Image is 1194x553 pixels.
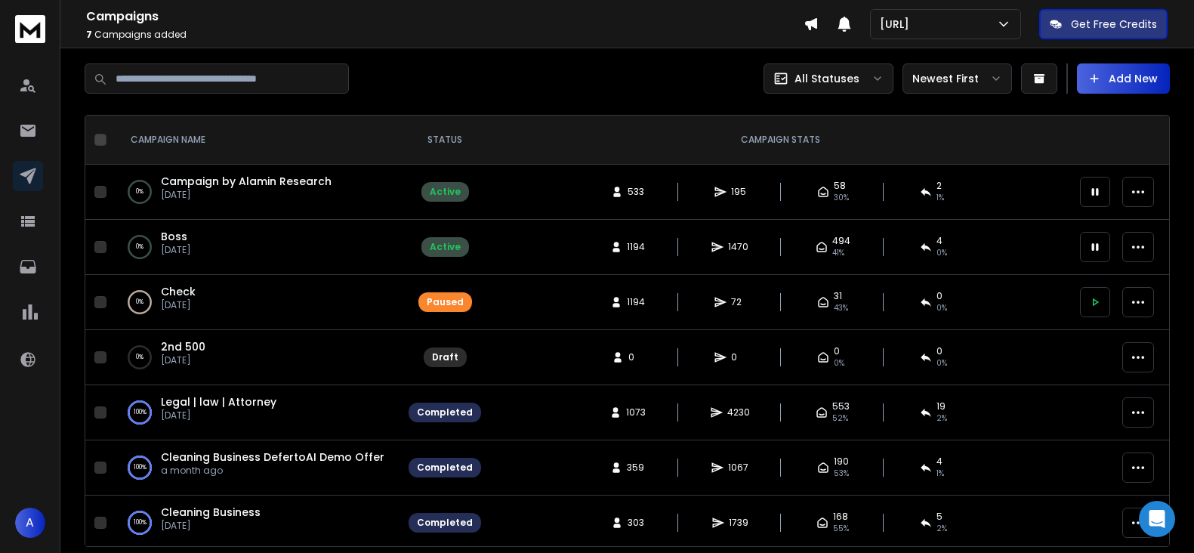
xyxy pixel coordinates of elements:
[427,296,464,308] div: Paused
[794,71,859,86] p: All Statuses
[627,296,645,308] span: 1194
[15,15,45,43] img: logo
[727,406,750,419] span: 4230
[728,241,748,253] span: 1470
[113,116,400,165] th: CAMPAIGN NAME
[86,28,92,41] span: 7
[161,354,205,366] p: [DATE]
[1071,17,1157,32] p: Get Free Credits
[832,235,850,247] span: 494
[161,174,332,189] a: Campaign by Alamin Research
[430,186,461,198] div: Active
[833,523,849,535] span: 55 %
[161,339,205,354] a: 2nd 500
[936,302,947,314] span: 0 %
[936,247,947,259] span: 0 %
[936,400,946,412] span: 19
[936,192,944,204] span: 1 %
[731,186,746,198] span: 195
[834,302,848,314] span: 43 %
[834,345,840,357] span: 0
[136,295,143,310] p: 0 %
[936,345,943,357] span: 0
[161,450,384,465] a: Cleaning Business DefertoAI Demo Offer
[432,351,458,363] div: Draft
[936,456,943,468] span: 4
[834,357,844,369] span: 0%
[728,462,748,474] span: 1067
[161,409,276,422] p: [DATE]
[1077,63,1170,94] button: Add New
[417,462,473,474] div: Completed
[134,515,147,530] p: 100 %
[161,520,261,532] p: [DATE]
[832,400,850,412] span: 553
[628,351,643,363] span: 0
[161,394,276,409] a: Legal | law | Attorney
[161,505,261,520] a: Cleaning Business
[832,412,848,425] span: 52 %
[15,508,45,538] button: A
[834,180,846,192] span: 58
[161,284,196,299] a: Check
[834,456,849,468] span: 190
[134,460,147,475] p: 100 %
[161,244,191,256] p: [DATE]
[136,184,143,199] p: 0 %
[86,8,804,26] h1: Campaigns
[832,247,844,259] span: 41 %
[628,517,644,529] span: 303
[902,63,1012,94] button: Newest First
[936,412,947,425] span: 2 %
[490,116,1071,165] th: CAMPAIGN STATS
[729,517,748,529] span: 1739
[833,511,848,523] span: 168
[161,299,196,311] p: [DATE]
[161,229,187,244] a: Boss
[161,465,384,477] p: a month ago
[113,330,400,385] td: 0%2nd 500[DATE]
[628,186,644,198] span: 533
[113,440,400,496] td: 100%Cleaning Business DefertoAI Demo Offera month ago
[1139,501,1175,537] div: Open Intercom Messenger
[880,17,915,32] p: [URL]
[113,165,400,220] td: 0%Campaign by Alamin Research[DATE]
[936,290,943,302] span: 0
[113,220,400,275] td: 0%Boss[DATE]
[136,239,143,255] p: 0 %
[1039,9,1168,39] button: Get Free Credits
[161,189,332,201] p: [DATE]
[936,357,947,369] span: 0%
[936,511,943,523] span: 5
[113,275,400,330] td: 0%Check[DATE]
[834,192,849,204] span: 30 %
[834,290,842,302] span: 31
[400,116,490,165] th: STATUS
[136,350,143,365] p: 0 %
[834,468,849,480] span: 53 %
[430,241,461,253] div: Active
[936,468,944,480] span: 1 %
[731,296,746,308] span: 72
[936,235,943,247] span: 4
[627,462,644,474] span: 359
[936,180,942,192] span: 2
[113,385,400,440] td: 100%Legal | law | Attorney[DATE]
[134,405,147,420] p: 100 %
[731,351,746,363] span: 0
[113,496,400,551] td: 100%Cleaning Business[DATE]
[936,523,947,535] span: 2 %
[417,517,473,529] div: Completed
[86,29,804,41] p: Campaigns added
[626,406,646,419] span: 1073
[627,241,645,253] span: 1194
